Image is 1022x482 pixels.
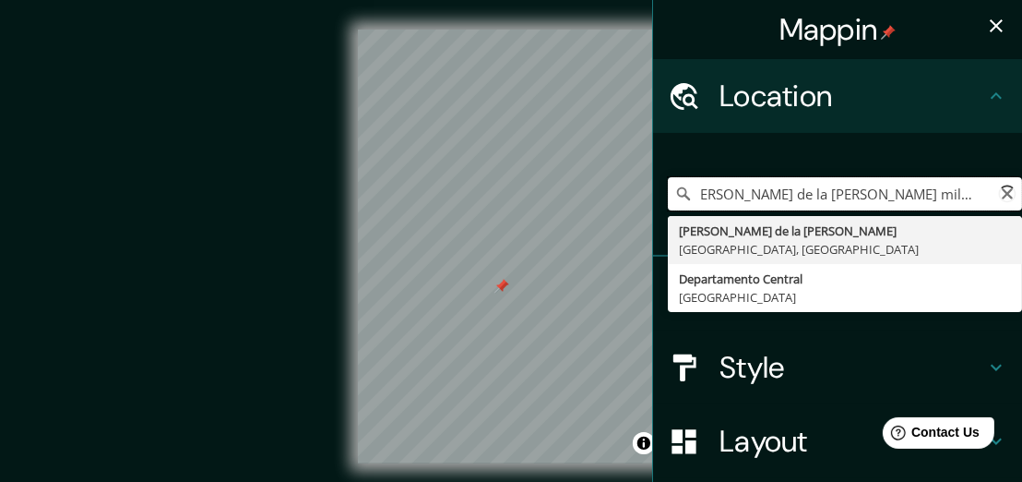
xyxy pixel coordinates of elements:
h4: Pins [719,275,985,312]
canvas: Map [358,30,664,464]
button: Toggle attribution [633,432,655,454]
h4: Layout [719,423,985,460]
div: [PERSON_NAME] de la [PERSON_NAME] [679,222,1011,240]
div: [GEOGRAPHIC_DATA] [679,288,1011,307]
img: pin-icon.png [881,25,896,40]
div: Pins [653,257,1022,331]
h4: Style [719,349,985,386]
h4: Location [719,78,985,114]
input: Pick your city or area [668,177,1022,211]
div: Style [653,331,1022,404]
iframe: Help widget launcher [858,410,1002,462]
h4: Mappin [779,11,897,48]
div: Layout [653,404,1022,478]
div: [GEOGRAPHIC_DATA], [GEOGRAPHIC_DATA] [679,240,1011,259]
div: Departamento Central [679,270,1011,288]
div: Location [653,59,1022,133]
